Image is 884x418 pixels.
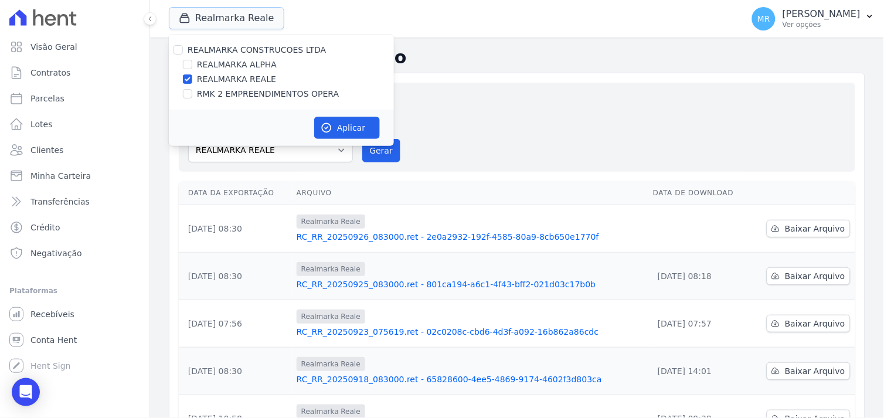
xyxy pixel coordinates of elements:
[785,223,845,235] span: Baixar Arquivo
[179,253,292,300] td: [DATE] 08:30
[743,2,884,35] button: MR [PERSON_NAME] Ver opções
[297,357,365,371] span: Realmarka Reale
[785,270,845,282] span: Baixar Arquivo
[648,253,750,300] td: [DATE] 08:18
[30,247,82,259] span: Negativação
[297,310,365,324] span: Realmarka Reale
[197,88,339,100] label: RMK 2 EMPREENDIMENTOS OPERA
[297,231,644,243] a: RC_RR_20250926_083000.ret - 2e0a2932-192f-4585-80a9-8cb650e1770f
[783,20,861,29] p: Ver opções
[179,181,292,205] th: Data da Exportação
[30,67,70,79] span: Contratos
[169,47,865,68] h2: Exportações de Retorno
[179,300,292,348] td: [DATE] 07:56
[757,15,770,23] span: MR
[30,41,77,53] span: Visão Geral
[297,262,365,276] span: Realmarka Reale
[767,362,851,380] a: Baixar Arquivo
[297,278,644,290] a: RC_RR_20250925_083000.ret - 801ca194-a6c1-4f43-bff2-021d03c17b0b
[648,181,750,205] th: Data de Download
[362,139,401,162] button: Gerar
[30,170,91,182] span: Minha Carteira
[648,300,750,348] td: [DATE] 07:57
[5,303,145,326] a: Recebíveis
[12,378,40,406] div: Open Intercom Messenger
[5,164,145,188] a: Minha Carteira
[297,326,644,338] a: RC_RR_20250923_075619.ret - 02c0208c-cbd6-4d3f-a092-16b862a86cdc
[188,45,327,55] label: REALMARKA CONSTRUCOES LTDA
[9,284,140,298] div: Plataformas
[783,8,861,20] p: [PERSON_NAME]
[785,365,845,377] span: Baixar Arquivo
[297,373,644,385] a: RC_RR_20250918_083000.ret - 65828600-4ee5-4869-9174-4602f3d803ca
[767,267,851,285] a: Baixar Arquivo
[292,181,648,205] th: Arquivo
[5,61,145,84] a: Contratos
[5,113,145,136] a: Lotes
[5,190,145,213] a: Transferências
[314,117,380,139] button: Aplicar
[30,334,77,346] span: Conta Hent
[297,215,365,229] span: Realmarka Reale
[179,348,292,395] td: [DATE] 08:30
[5,35,145,59] a: Visão Geral
[767,220,851,237] a: Baixar Arquivo
[30,196,90,208] span: Transferências
[5,216,145,239] a: Crédito
[30,308,74,320] span: Recebíveis
[30,93,64,104] span: Parcelas
[5,87,145,110] a: Parcelas
[648,348,750,395] td: [DATE] 14:01
[30,118,53,130] span: Lotes
[197,73,276,86] label: REALMARKA REALE
[169,7,284,29] button: Realmarka Reale
[30,144,63,156] span: Clientes
[767,315,851,332] a: Baixar Arquivo
[30,222,60,233] span: Crédito
[5,138,145,162] a: Clientes
[785,318,845,329] span: Baixar Arquivo
[5,242,145,265] a: Negativação
[179,205,292,253] td: [DATE] 08:30
[197,59,277,71] label: REALMARKA ALPHA
[5,328,145,352] a: Conta Hent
